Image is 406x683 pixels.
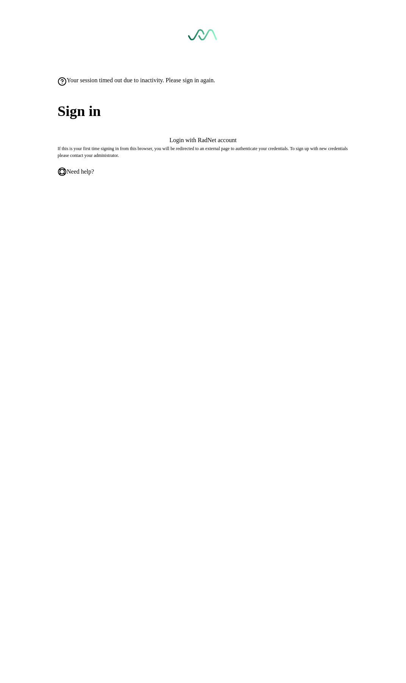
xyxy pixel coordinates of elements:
button: Login with RadNet account [58,137,348,144]
span: If this is your first time signing in from this browser, you will be redirected to an external pa... [58,146,348,158]
img: See-Mode Logo [188,29,218,48]
a: Need help? [58,167,94,176]
span: Sign in [58,100,348,122]
span: Your session timed out due to inactivity. Please sign in again. [67,77,215,84]
a: Go to sign in [188,29,218,48]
